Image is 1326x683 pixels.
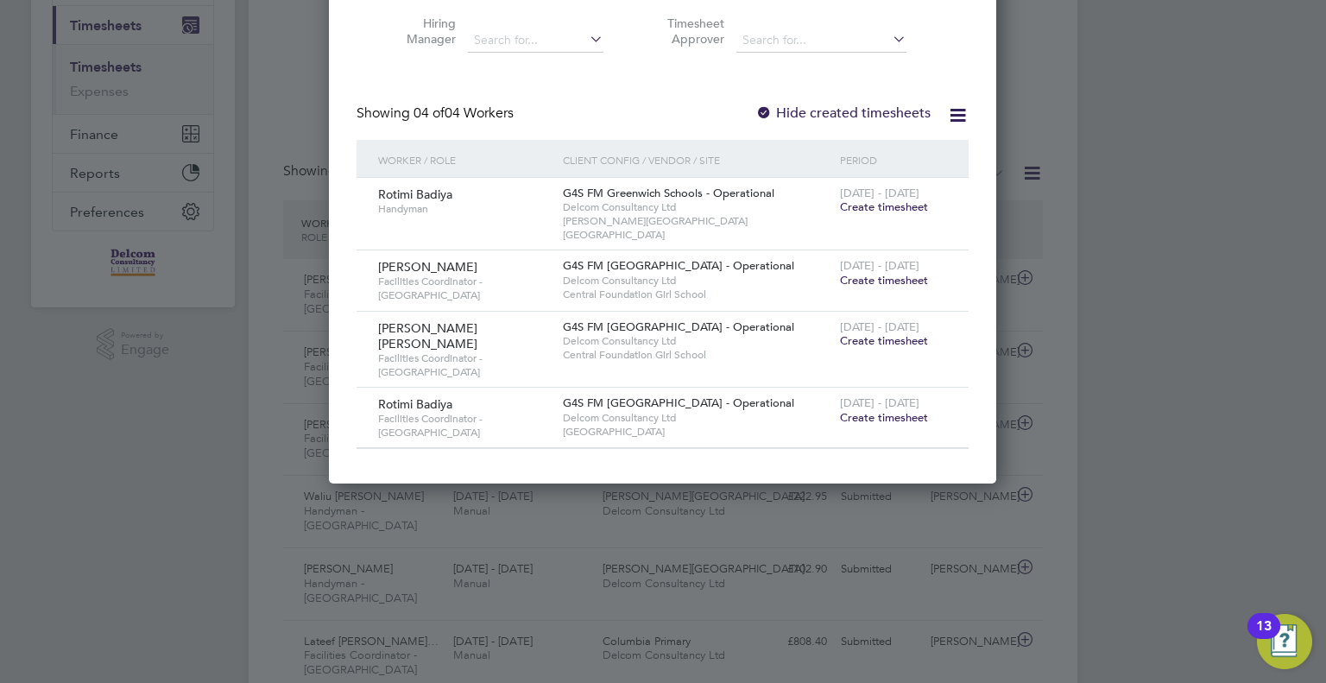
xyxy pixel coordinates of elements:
[378,16,456,47] label: Hiring Manager
[1256,626,1272,648] div: 13
[755,104,931,122] label: Hide created timesheets
[840,199,928,214] span: Create timesheet
[840,273,928,288] span: Create timesheet
[563,425,831,439] span: [GEOGRAPHIC_DATA]
[647,16,724,47] label: Timesheet Approver
[563,348,831,362] span: Central Foundation Girl School
[378,412,550,439] span: Facilities Coordinator - [GEOGRAPHIC_DATA]
[378,202,550,216] span: Handyman
[468,28,603,53] input: Search for...
[378,351,550,378] span: Facilities Coordinator - [GEOGRAPHIC_DATA]
[563,319,794,334] span: G4S FM [GEOGRAPHIC_DATA] - Operational
[563,200,831,214] span: Delcom Consultancy Ltd
[563,214,831,241] span: [PERSON_NAME][GEOGRAPHIC_DATA] [GEOGRAPHIC_DATA]
[357,104,517,123] div: Showing
[378,259,477,275] span: [PERSON_NAME]
[1257,614,1312,669] button: Open Resource Center, 13 new notifications
[563,274,831,288] span: Delcom Consultancy Ltd
[840,319,919,334] span: [DATE] - [DATE]
[563,411,831,425] span: Delcom Consultancy Ltd
[840,258,919,273] span: [DATE] - [DATE]
[563,258,794,273] span: G4S FM [GEOGRAPHIC_DATA] - Operational
[378,187,452,202] span: Rotimi Badiya
[378,320,477,351] span: [PERSON_NAME] [PERSON_NAME]
[563,334,831,348] span: Delcom Consultancy Ltd
[840,410,928,425] span: Create timesheet
[840,186,919,200] span: [DATE] - [DATE]
[836,140,951,180] div: Period
[840,333,928,348] span: Create timesheet
[378,396,452,412] span: Rotimi Badiya
[559,140,836,180] div: Client Config / Vendor / Site
[414,104,514,122] span: 04 Workers
[736,28,906,53] input: Search for...
[414,104,445,122] span: 04 of
[563,288,831,301] span: Central Foundation Girl School
[378,275,550,301] span: Facilities Coordinator - [GEOGRAPHIC_DATA]
[563,395,794,410] span: G4S FM [GEOGRAPHIC_DATA] - Operational
[563,186,774,200] span: G4S FM Greenwich Schools - Operational
[840,395,919,410] span: [DATE] - [DATE]
[374,140,559,180] div: Worker / Role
